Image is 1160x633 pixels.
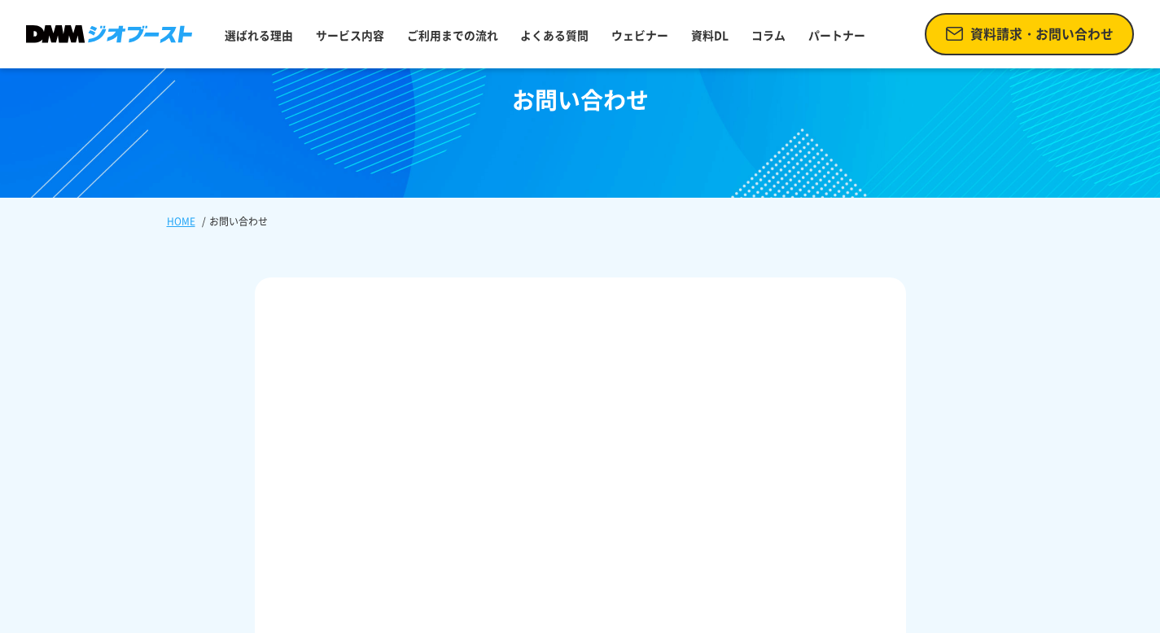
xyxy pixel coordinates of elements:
a: ご利用までの流れ [401,20,505,50]
span: 資料請求・お問い合わせ [970,24,1114,44]
a: サービス内容 [309,20,391,50]
img: DMMジオブースト [26,25,192,43]
a: 選ばれる理由 [218,20,300,50]
a: ウェビナー [605,20,675,50]
a: 資料請求・お問い合わせ [925,13,1135,55]
a: よくある質問 [514,20,595,50]
a: コラム [745,20,792,50]
a: 資料DL [685,20,735,50]
a: HOME [167,214,195,229]
li: お問い合わせ [199,214,271,229]
h1: お問い合わせ [512,83,649,117]
a: パートナー [802,20,872,50]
